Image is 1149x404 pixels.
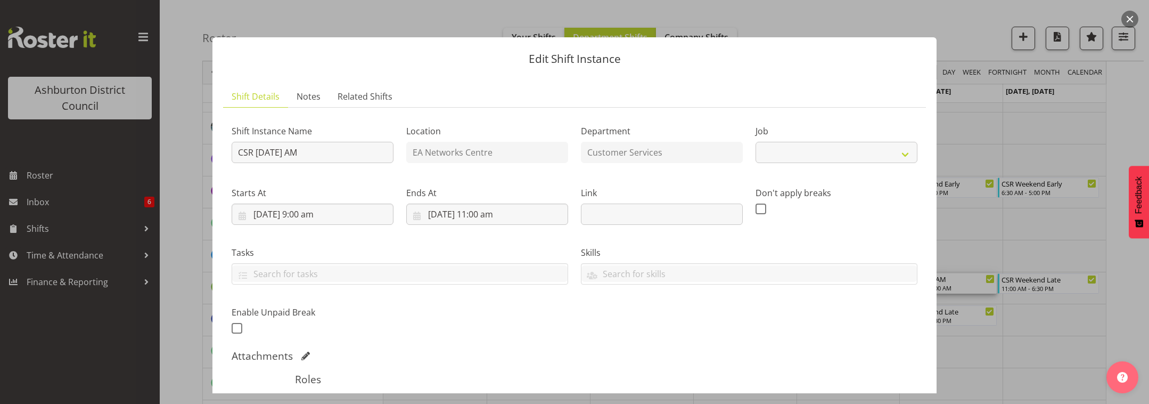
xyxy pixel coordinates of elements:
[223,53,926,64] p: Edit Shift Instance
[406,187,568,199] label: Ends At
[232,142,393,163] input: Shift Instance Name
[232,246,568,259] label: Tasks
[581,246,917,259] label: Skills
[232,204,393,225] input: Click to select...
[406,204,568,225] input: Click to select...
[297,90,321,103] span: Notes
[756,187,917,199] label: Don't apply breaks
[232,350,293,362] h5: Attachments
[756,125,917,138] label: Job
[1134,176,1144,214] span: Feedback
[232,265,568,282] input: Search for tasks
[232,125,393,138] label: Shift Instance Name
[581,187,743,199] label: Link
[581,265,917,282] input: Search for skills
[295,373,853,386] h5: Roles
[406,125,568,138] label: Location
[1129,166,1149,238] button: Feedback - Show survey
[232,306,393,319] label: Enable Unpaid Break
[232,90,280,103] span: Shift Details
[581,125,743,138] label: Department
[338,90,392,103] span: Related Shifts
[1117,372,1128,383] img: help-xxl-2.png
[232,187,393,199] label: Starts At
